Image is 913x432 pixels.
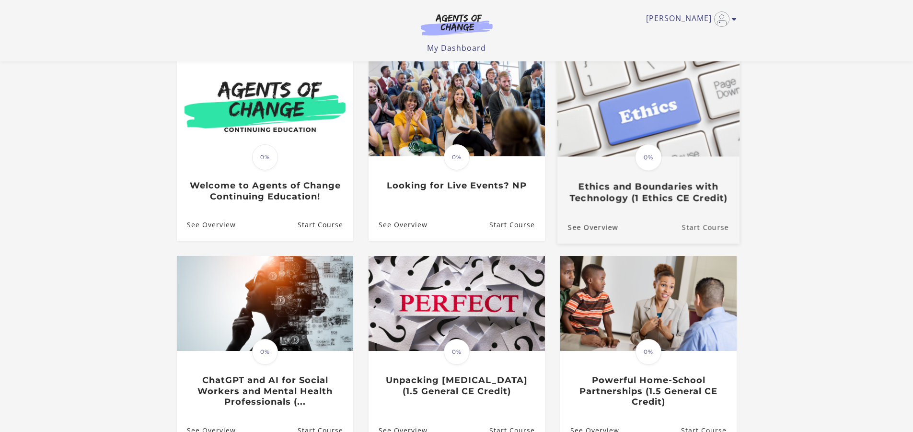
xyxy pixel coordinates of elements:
[567,181,728,203] h3: Ethics and Boundaries with Technology (1 Ethics CE Credit)
[187,375,343,408] h3: ChatGPT and AI for Social Workers and Mental Health Professionals (...
[252,339,278,365] span: 0%
[682,211,739,244] a: Ethics and Boundaries with Technology (1 Ethics CE Credit): Resume Course
[411,13,503,35] img: Agents of Change Logo
[635,144,662,171] span: 0%
[646,12,732,27] a: Toggle menu
[379,180,534,191] h3: Looking for Live Events? NP
[557,211,618,244] a: Ethics and Boundaries with Technology (1 Ethics CE Credit): See Overview
[252,144,278,170] span: 0%
[636,339,661,365] span: 0%
[177,210,236,241] a: Welcome to Agents of Change Continuing Education!: See Overview
[187,180,343,202] h3: Welcome to Agents of Change Continuing Education!
[489,210,544,241] a: Looking for Live Events? NP: Resume Course
[427,43,486,53] a: My Dashboard
[379,375,534,397] h3: Unpacking [MEDICAL_DATA] (1.5 General CE Credit)
[570,375,726,408] h3: Powerful Home-School Partnerships (1.5 General CE Credit)
[444,144,470,170] span: 0%
[369,210,428,241] a: Looking for Live Events? NP: See Overview
[444,339,470,365] span: 0%
[297,210,353,241] a: Welcome to Agents of Change Continuing Education!: Resume Course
